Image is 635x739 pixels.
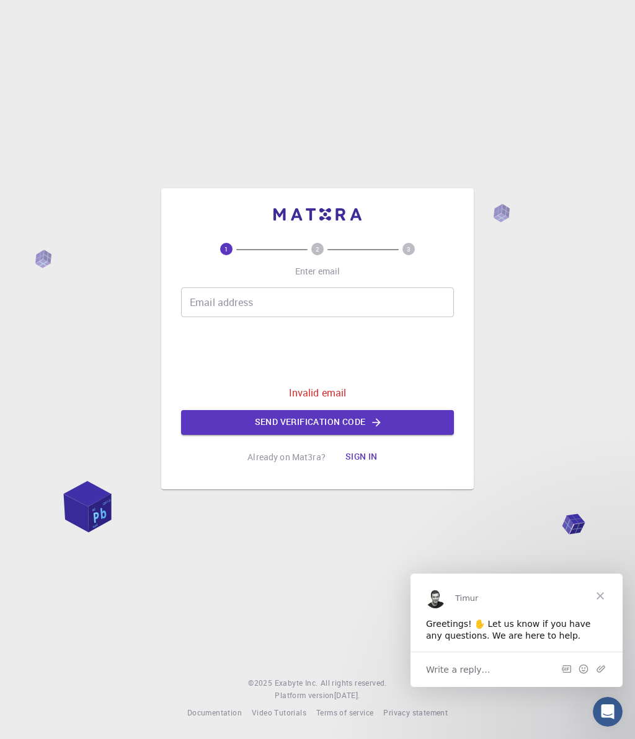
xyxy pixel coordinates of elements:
span: © 2025 [248,677,274,689]
span: Video Tutorials [252,707,306,717]
a: Documentation [187,707,242,719]
p: Enter email [295,265,340,278]
a: Privacy statement [383,707,448,719]
span: Documentation [187,707,242,717]
span: Exabyte Inc. [275,678,318,688]
span: All rights reserved. [321,677,387,689]
span: Platform version [275,689,334,702]
text: 3 [407,245,411,253]
p: Invalid email [289,385,347,400]
text: 2 [316,245,319,253]
span: Privacy statement [383,707,448,717]
a: [DATE]. [334,689,360,702]
p: Already on Mat3ra? [247,451,326,463]
span: Terms of service [316,707,373,717]
button: Send verification code [181,410,454,435]
iframe: reCAPTCHA [223,327,412,375]
a: Video Tutorials [252,707,306,719]
button: Sign in [335,445,388,470]
span: [DATE] . [334,690,360,700]
text: 1 [224,245,228,253]
iframe: Intercom live chat message [411,574,623,687]
a: Exabyte Inc. [275,677,318,689]
a: Terms of service [316,707,373,719]
iframe: Intercom live chat [593,697,623,727]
